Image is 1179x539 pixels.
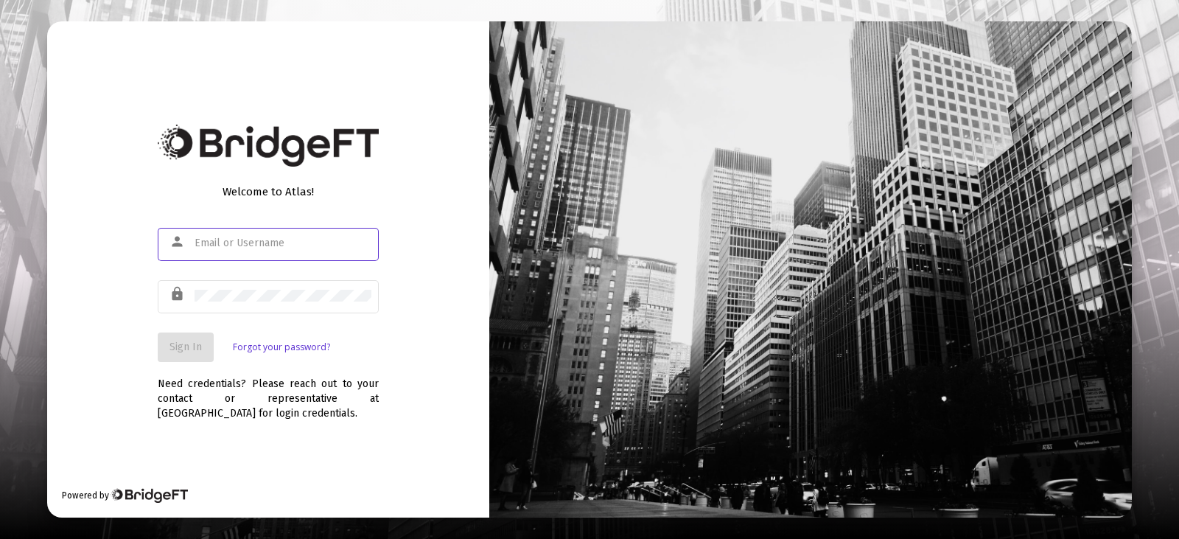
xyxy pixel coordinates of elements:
[195,237,371,249] input: Email or Username
[158,125,379,167] img: Bridge Financial Technology Logo
[169,285,187,303] mat-icon: lock
[62,488,188,503] div: Powered by
[169,341,202,353] span: Sign In
[158,184,379,199] div: Welcome to Atlas!
[233,340,330,355] a: Forgot your password?
[158,333,214,362] button: Sign In
[111,488,188,503] img: Bridge Financial Technology Logo
[169,233,187,251] mat-icon: person
[158,362,379,421] div: Need credentials? Please reach out to your contact or representative at [GEOGRAPHIC_DATA] for log...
